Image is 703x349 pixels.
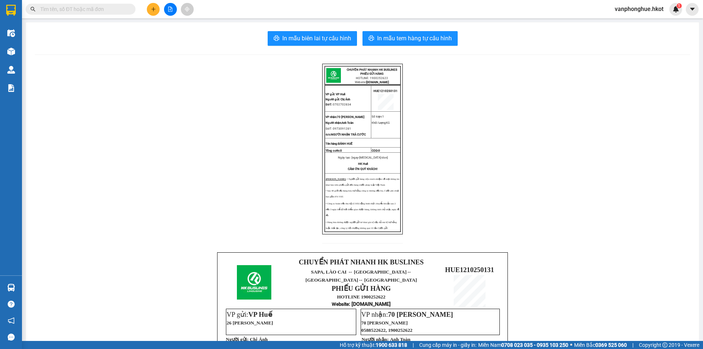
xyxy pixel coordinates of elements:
[361,327,413,333] span: 0588522622, 1900252622
[677,3,682,8] sup: 1
[326,98,340,101] span: Người gửi:
[40,5,127,13] input: Tìm tên, số ĐT hoặc mã đơn
[347,68,397,71] strong: CHUYỂN PHÁT NHANH HK BUSLINES
[164,3,177,16] button: file-add
[336,93,345,96] span: VP Huế
[30,7,36,12] span: search
[332,285,391,292] strong: PHIẾU GỬI HÀNG
[570,344,572,346] span: ⚪️
[445,266,494,274] span: HUE1210250131
[689,6,696,12] span: caret-down
[282,34,351,43] span: In mẫu biên lai tự cấu hình
[386,121,390,125] span: KG
[378,149,380,152] span: 0
[362,337,389,342] strong: Người nhận:
[372,149,380,152] span: COD:
[478,341,568,349] span: Miền Nam
[368,35,374,42] span: printer
[8,317,15,324] span: notification
[372,115,384,118] span: Số kiện:
[360,72,383,75] strong: PHIẾU GỬI HÀNG
[7,284,15,292] img: warehouse-icon
[358,162,368,166] span: HK Huế
[595,342,627,348] strong: 0369 525 060
[390,337,410,342] span: Anh Toàn
[373,89,398,93] span: HUE1210250131
[6,5,16,16] img: logo-vxr
[355,81,389,84] span: Website:
[377,34,452,43] span: In mẫu tem hàng tự cấu hình
[274,35,279,42] span: printer
[326,93,335,96] span: VP gửi:
[632,341,633,349] span: |
[248,311,272,318] span: VP Huế
[185,7,190,12] span: aim
[63,53,112,60] span: HUE1210250131
[8,301,15,308] span: question-circle
[326,142,353,145] strong: Tên hàng:
[7,84,15,92] img: solution-icon
[250,337,268,342] span: Chị Ánh
[226,337,249,342] strong: Người gửi:
[7,29,15,37] img: warehouse-icon
[337,294,385,300] strong: HOTLINE 1900252622
[686,3,699,16] button: caret-down
[419,341,476,349] span: Cung cấp máy in - giấy in:
[326,189,399,198] span: • Sau 48 giờ nếu hàng hóa hư hỏng công ty không đền bù, Cước phí chưa bao gồm 8% VAT.
[305,269,417,283] span: ↔ [GEOGRAPHIC_DATA]
[305,269,417,283] span: SAPA, LÀO CAI ↔ [GEOGRAPHIC_DATA]
[338,142,353,145] span: BÁNH HUẾ
[237,265,271,300] img: logo
[326,202,399,216] span: • Công ty hoàn tiền thu hộ (COD) bằng hình thức chuyển khoản sau 2 đến 3 ngày kể từ thời điểm gia...
[151,7,156,12] span: plus
[333,103,351,106] span: 0702702834
[678,3,680,8] span: 1
[326,115,337,119] span: VP nhận:
[7,43,62,54] span: ↔ [GEOGRAPHIC_DATA]
[361,311,453,318] span: VP nhận:
[340,341,407,349] span: Hỗ trợ kỹ thuật:
[227,311,272,318] span: VP gửi:
[268,31,357,46] button: printerIn mẫu biên lai tự cấu hình
[326,178,346,180] strong: [PERSON_NAME]
[609,4,669,14] span: vanphonghue.hkot
[501,342,568,348] strong: 0708 023 035 - 0935 103 250
[356,77,388,80] span: HOTLINE: 1900252622
[332,301,391,307] strong: : [DOMAIN_NAME]
[147,3,160,16] button: plus
[326,121,353,125] span: Anh Toàn
[326,103,332,106] strong: SĐT:
[181,3,194,16] button: aim
[8,334,15,341] span: message
[326,221,397,229] span: • Hàng hóa không được người gửi kê khai giá trị đầy đủ mà bị hư hỏng hoặc thất lạc, công ty bồi t...
[388,311,453,318] span: 70 [PERSON_NAME]
[338,156,388,159] span: Ngày tạo: [ngay-[MEDICAL_DATA]-don]
[326,133,331,136] span: Đ/c:
[8,6,58,30] strong: CHUYỂN PHÁT NHANH HK BUSLINES
[326,121,342,125] span: Người nhận:
[299,258,424,266] strong: CHUYỂN PHÁT NHANH HK BUSLINES
[348,167,377,171] span: CẢM ƠN QUÝ KHÁCH!
[326,115,364,119] span: 70 [PERSON_NAME]
[358,277,417,283] span: ↔ [GEOGRAPHIC_DATA]
[4,37,62,54] span: ↔ [GEOGRAPHIC_DATA]
[7,48,15,55] img: warehouse-icon
[362,31,458,46] button: printerIn mẫu tem hàng tự cấu hình
[376,342,407,348] strong: 1900 633 818
[413,341,414,349] span: |
[326,133,366,136] span: NGƯỜI NHẬN TRẢ CƯỚC
[673,6,679,12] img: icon-new-feature
[366,81,389,84] strong: [DOMAIN_NAME]
[7,66,15,74] img: warehouse-icon
[4,31,62,54] span: SAPA, LÀO CAI ↔ [GEOGRAPHIC_DATA]
[361,320,408,326] span: 70 [PERSON_NAME]
[340,149,342,152] span: 0
[326,178,399,186] span: : • Người gửi hàng chịu trách nhiệm về mọi thông tin khai báo trên phiếu gửi đơn hàng trước pháp ...
[326,68,341,83] img: logo
[574,341,627,349] span: Miền Bắc
[382,115,384,118] span: 1
[662,342,667,348] span: copyright
[326,149,342,152] span: Tổng cước:
[227,320,273,326] span: 26 [PERSON_NAME]
[341,98,350,101] span: Chị Ánh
